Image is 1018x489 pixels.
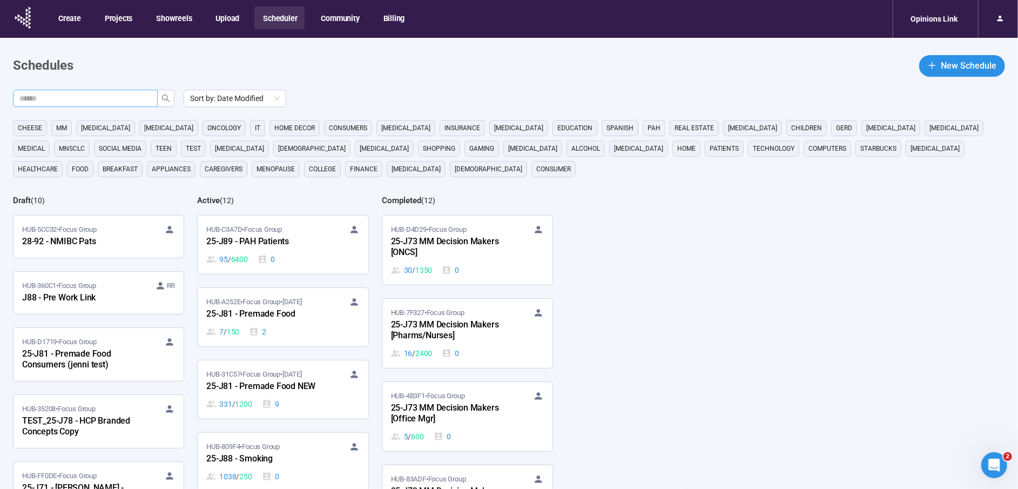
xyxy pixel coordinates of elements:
span: [MEDICAL_DATA] [81,123,130,133]
span: computers [808,143,846,154]
a: HUB-4B3F1•Focus Group25-J73 MM Decision Makers [Office Mgr]5 / 6000 [382,382,552,451]
a: HUB-A252E•Focus Group•[DATE]25-J81 - Premade Food7 / 1502 [198,288,368,346]
span: New Schedule [941,59,996,72]
span: 6400 [231,253,248,265]
div: 0 [434,431,451,443]
div: 0 [258,253,275,265]
div: 30 [391,264,433,276]
span: it [255,123,260,133]
span: shopping [423,143,455,154]
span: Spanish [606,123,633,133]
span: [MEDICAL_DATA] [508,143,557,154]
span: finance [350,164,377,175]
span: home decor [274,123,315,133]
div: 9 [262,398,279,410]
span: RR [167,280,176,291]
span: mnsclc [59,143,85,154]
span: technology [753,143,794,154]
span: HUB-35208 • Focus Group [22,404,96,414]
span: [DEMOGRAPHIC_DATA] [455,164,522,175]
span: oncology [207,123,241,133]
a: HUB-C3A7D•Focus Group25-J89 - PAH Patients95 / 64000 [198,216,368,274]
button: search [157,90,174,107]
span: GERD [836,123,852,133]
span: starbucks [860,143,896,154]
span: HUB-7F327 • Focus Group [391,307,464,318]
span: HUB-4B3F1 • Focus Group [391,391,465,401]
div: 2 [249,326,266,338]
span: children [791,123,822,133]
span: / [232,398,235,410]
span: plus [928,61,936,70]
div: TEST_25-J78 - HCP Branded Concepts Copy [22,414,141,439]
div: 16 [391,347,433,359]
span: HUB-C3A7D • Focus Group [206,224,282,235]
span: college [309,164,336,175]
button: Billing [375,6,413,29]
a: HUB-7F327•Focus Group25-J73 MM Decision Makers [Pharms/Nurses]16 / 24000 [382,299,552,368]
div: 0 [442,347,459,359]
div: 25-J73 MM Decision Makers [Office Mgr] [391,401,510,426]
button: Create [50,6,89,29]
span: cheese [18,123,42,133]
span: Food [72,164,89,175]
div: 331 [206,398,252,410]
span: Test [186,143,201,154]
h1: Schedules [13,56,73,76]
button: Showreels [147,6,199,29]
span: [MEDICAL_DATA] [392,164,441,175]
span: [MEDICAL_DATA] [144,123,193,133]
div: 7 [206,326,239,338]
span: ( 12 ) [220,196,234,205]
span: alcohol [571,143,600,154]
span: Insurance [444,123,480,133]
span: / [228,253,231,265]
span: ( 10 ) [31,196,45,205]
span: HUB-A252E • Focus Group • [206,297,301,307]
span: caregivers [205,164,242,175]
div: 28-92 - NMIBC Pats [22,235,141,249]
span: HUB-83ADF • Focus Group [391,474,466,485]
span: [MEDICAL_DATA] [866,123,915,133]
span: MM [56,123,67,133]
div: Opinions Link [904,9,964,29]
span: ( 12 ) [421,196,435,205]
span: 600 [411,431,423,443]
span: Teen [156,143,172,154]
a: HUB-35208•Focus GroupTEST_25-J78 - HCP Branded Concepts Copy [14,395,184,448]
div: 25-J81 - Premade Food NEW [206,380,325,394]
span: 1200 [235,398,252,410]
span: 250 [239,471,252,483]
a: HUB-D1719•Focus Group25-J81 - Premade Food Consumers (jenni test) [14,328,184,381]
span: / [408,431,411,443]
span: PAH [648,123,660,133]
a: HUB-31C57•Focus Group•[DATE]25-J81 - Premade Food NEW331 / 12009 [198,360,368,419]
div: J88 - Pre Work Link [22,291,141,305]
span: 2 [1003,452,1012,461]
span: Sort by: Date Modified [190,90,280,106]
span: HUB-D1719 • Focus Group [22,337,97,347]
div: 95 [206,253,248,265]
span: consumer [536,164,571,175]
span: home [677,143,696,154]
span: gaming [469,143,494,154]
span: real estate [675,123,714,133]
span: appliances [152,164,191,175]
span: HUB-FF0DE • Focus Group [22,471,97,481]
div: 25-J81 - Premade Food [206,307,325,321]
span: [MEDICAL_DATA] [614,143,663,154]
div: 1038 [206,471,252,483]
div: 0 [262,471,279,483]
span: HUB-360C1 • Focus Group [22,280,96,291]
time: [DATE] [282,298,302,306]
button: Scheduler [254,6,305,29]
span: Patients [710,143,739,154]
span: social media [99,143,141,154]
span: [MEDICAL_DATA] [929,123,979,133]
span: HUB-809F4 • Focus Group [206,441,280,452]
div: 25-J88 - Smoking [206,452,325,466]
span: HUB-D4D29 • Focus Group [391,224,467,235]
span: [MEDICAL_DATA] [728,123,777,133]
h2: Draft [13,196,31,205]
span: menopause [257,164,295,175]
